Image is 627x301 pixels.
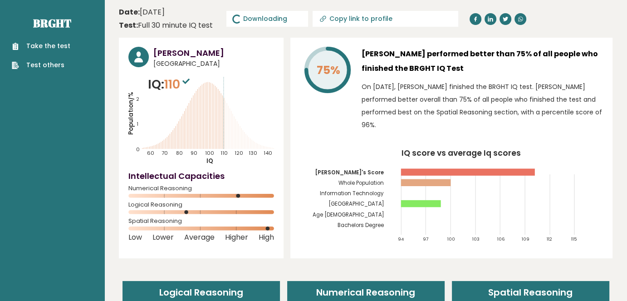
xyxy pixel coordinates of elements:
[234,149,243,157] tspan: 120
[225,236,248,239] span: Higher
[220,149,227,157] tspan: 110
[119,7,140,17] b: Date:
[137,120,138,128] tspan: 1
[119,20,138,30] b: Test:
[362,47,603,76] h3: [PERSON_NAME] performed better than 75% of all people who finished the BRGHT IQ Test
[362,80,603,131] p: On [DATE], [PERSON_NAME] finished the BRGHT IQ test. [PERSON_NAME] performed better overall than ...
[136,95,139,102] tspan: 2
[176,149,183,157] tspan: 80
[320,190,384,197] tspan: Information Technology
[313,211,384,218] tspan: Age [DEMOGRAPHIC_DATA]
[338,179,384,187] tspan: Whole Population
[497,236,505,242] tspan: 106
[423,236,428,242] tspan: 97
[128,219,274,223] span: Spatial Reasoning
[398,236,404,242] tspan: 94
[338,222,384,229] tspan: Bachelors Degree
[571,236,577,242] tspan: 115
[128,236,142,239] span: Low
[472,236,480,242] tspan: 103
[153,59,274,69] span: [GEOGRAPHIC_DATA]
[259,236,274,239] span: High
[401,148,520,158] tspan: IQ score vs average Iq scores
[184,236,215,239] span: Average
[127,92,135,135] tspan: Population/%
[148,75,192,94] p: IQ:
[12,60,70,70] a: Test others
[205,149,214,157] tspan: 100
[152,236,174,239] span: Lower
[164,76,192,93] span: 110
[249,149,257,157] tspan: 130
[136,146,140,153] tspan: 0
[447,236,455,242] tspan: 100
[119,7,165,18] time: [DATE]
[547,236,552,242] tspan: 112
[119,20,213,31] div: Full 30 minute IQ test
[191,149,197,157] tspan: 90
[12,41,70,51] a: Take the test
[128,170,274,182] h4: Intellectual Capacities
[315,169,384,176] tspan: [PERSON_NAME]'s Score
[263,149,272,157] tspan: 140
[153,47,274,59] h3: [PERSON_NAME]
[147,149,154,157] tspan: 60
[162,149,168,157] tspan: 70
[128,187,274,190] span: Numerical Reasoning
[226,11,308,27] span: Downloading
[328,200,384,207] tspan: [GEOGRAPHIC_DATA]
[522,236,529,242] tspan: 109
[33,16,71,30] a: Brght
[128,203,274,207] span: Logical Reasoning
[206,157,213,165] tspan: IQ
[316,62,340,78] tspan: 75%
